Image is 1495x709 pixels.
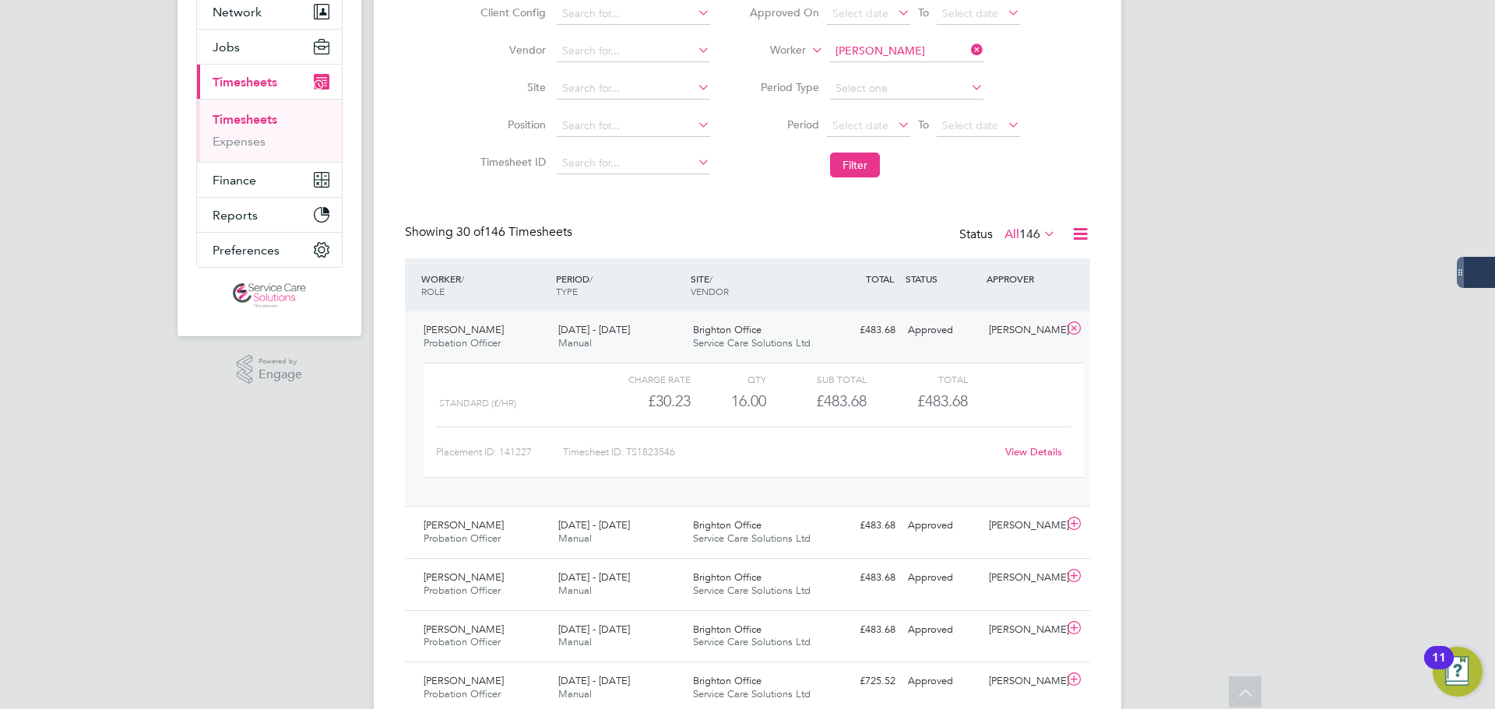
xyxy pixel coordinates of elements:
[424,623,504,636] span: [PERSON_NAME]
[693,518,762,532] span: Brighton Office
[821,513,902,539] div: £483.68
[749,118,819,132] label: Period
[983,513,1064,539] div: [PERSON_NAME]
[558,518,630,532] span: [DATE] - [DATE]
[691,370,766,388] div: QTY
[197,163,342,197] button: Finance
[1005,445,1062,458] a: View Details
[902,513,983,539] div: Approved
[213,75,277,90] span: Timesheets
[557,3,710,25] input: Search for...
[917,391,968,410] span: £483.68
[424,674,504,687] span: [PERSON_NAME]
[983,617,1064,643] div: [PERSON_NAME]
[693,532,811,545] span: Service Care Solutions Ltd
[476,5,546,19] label: Client Config
[736,43,806,58] label: Worker
[709,272,712,285] span: /
[749,5,819,19] label: Approved On
[1432,658,1446,678] div: 11
[590,388,691,414] div: £30.23
[902,318,983,343] div: Approved
[213,243,280,258] span: Preferences
[557,40,710,62] input: Search for...
[1019,226,1040,242] span: 146
[476,155,546,169] label: Timesheet ID
[213,40,240,54] span: Jobs
[902,669,983,694] div: Approved
[558,687,592,700] span: Manual
[424,336,501,349] span: Probation Officer
[691,388,766,414] div: 16.00
[913,2,934,23] span: To
[213,134,266,149] a: Expenses
[766,388,867,414] div: £483.68
[830,153,880,177] button: Filter
[424,518,504,532] span: [PERSON_NAME]
[476,118,546,132] label: Position
[693,635,811,648] span: Service Care Solutions Ltd
[476,80,546,94] label: Site
[821,318,902,343] div: £483.68
[821,565,902,591] div: £483.68
[558,532,592,545] span: Manual
[983,565,1064,591] div: [PERSON_NAME]
[558,570,630,584] span: [DATE] - [DATE]
[213,208,258,223] span: Reports
[436,440,563,465] div: Placement ID: 141227
[558,674,630,687] span: [DATE] - [DATE]
[213,112,277,127] a: Timesheets
[959,224,1059,246] div: Status
[439,398,516,409] span: Standard (£/HR)
[557,153,710,174] input: Search for...
[693,323,762,336] span: Brighton Office
[902,617,983,643] div: Approved
[830,78,983,100] input: Select one
[213,5,262,19] span: Network
[456,224,572,240] span: 146 Timesheets
[1433,647,1483,697] button: Open Resource Center, 11 new notifications
[693,570,762,584] span: Brighton Office
[197,30,342,64] button: Jobs
[867,370,967,388] div: Total
[424,570,504,584] span: [PERSON_NAME]
[830,40,983,62] input: Search for...
[196,283,343,308] a: Go to home page
[197,99,342,162] div: Timesheets
[913,114,934,135] span: To
[405,224,575,240] div: Showing
[421,285,445,297] span: ROLE
[456,224,484,240] span: 30 of
[693,674,762,687] span: Brighton Office
[233,283,306,308] img: servicecare-logo-retina.png
[424,635,501,648] span: Probation Officer
[563,440,995,465] div: Timesheet ID: TS1823546
[424,323,504,336] span: [PERSON_NAME]
[424,532,501,545] span: Probation Officer
[589,272,593,285] span: /
[424,584,501,597] span: Probation Officer
[821,669,902,694] div: £725.52
[832,6,888,20] span: Select date
[558,623,630,636] span: [DATE] - [DATE]
[417,265,552,305] div: WORKER
[821,617,902,643] div: £483.68
[749,80,819,94] label: Period Type
[557,78,710,100] input: Search for...
[424,687,501,700] span: Probation Officer
[197,65,342,99] button: Timesheets
[197,198,342,232] button: Reports
[557,115,710,137] input: Search for...
[687,265,821,305] div: SITE
[942,6,998,20] span: Select date
[556,285,578,297] span: TYPE
[558,584,592,597] span: Manual
[197,233,342,267] button: Preferences
[259,368,302,381] span: Engage
[693,687,811,700] span: Service Care Solutions Ltd
[558,323,630,336] span: [DATE] - [DATE]
[213,173,256,188] span: Finance
[693,623,762,636] span: Brighton Office
[237,355,303,384] a: Powered byEngage
[983,265,1064,293] div: APPROVER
